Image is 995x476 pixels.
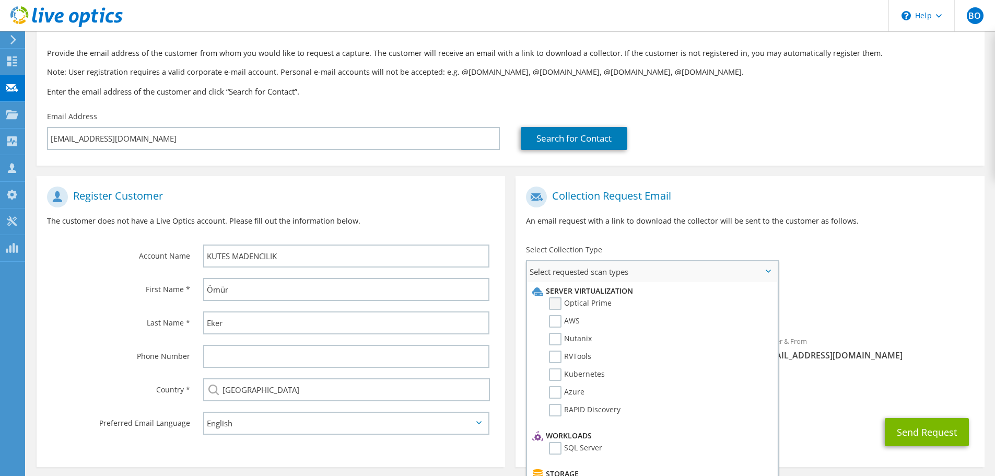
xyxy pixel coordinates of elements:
[549,297,612,310] label: Optical Prime
[47,66,974,78] p: Note: User registration requires a valid corporate e-mail account. Personal e-mail accounts will ...
[530,285,772,297] li: Server Virtualization
[47,311,190,328] label: Last Name *
[549,315,580,328] label: AWS
[750,330,985,366] div: Sender & From
[549,442,602,455] label: SQL Server
[47,48,974,59] p: Provide the email address of the customer from whom you would like to request a capture. The cust...
[526,187,968,207] h1: Collection Request Email
[47,86,974,97] h3: Enter the email address of the customer and click “Search for Contact”.
[47,278,190,295] label: First Name *
[549,386,584,399] label: Azure
[526,245,602,255] label: Select Collection Type
[516,286,984,325] div: Requested Collections
[902,11,911,20] svg: \n
[47,345,190,362] label: Phone Number
[47,245,190,261] label: Account Name
[47,187,489,207] h1: Register Customer
[47,412,190,428] label: Preferred Email Language
[760,350,974,361] span: [EMAIL_ADDRESS][DOMAIN_NAME]
[549,404,621,416] label: RAPID Discovery
[521,127,627,150] a: Search for Contact
[526,215,974,227] p: An email request with a link to download the collector will be sent to the customer as follows.
[549,351,591,363] label: RVTools
[530,429,772,442] li: Workloads
[527,261,777,282] span: Select requested scan types
[516,330,750,366] div: To
[549,368,605,381] label: Kubernetes
[47,378,190,395] label: Country *
[47,111,97,122] label: Email Address
[549,333,592,345] label: Nutanix
[885,418,969,446] button: Send Request
[47,215,495,227] p: The customer does not have a Live Optics account. Please fill out the information below.
[516,371,984,408] div: CC & Reply To
[967,7,984,24] span: BO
